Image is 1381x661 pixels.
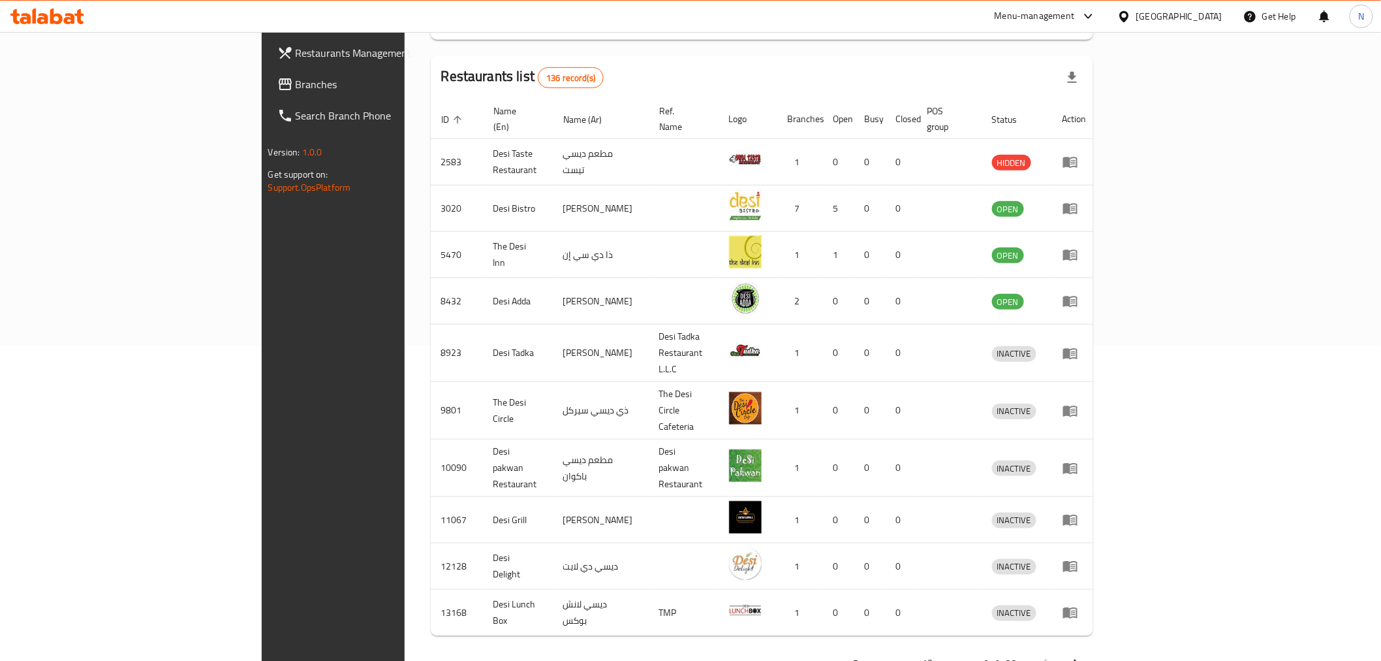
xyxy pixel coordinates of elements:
[823,278,854,325] td: 0
[823,139,854,185] td: 0
[992,202,1024,217] span: OPEN
[823,99,854,139] th: Open
[649,325,719,382] td: Desi Tadka Restaurant L.L.C
[886,497,917,543] td: 0
[483,139,553,185] td: Desi Taste Restaurant
[1063,512,1087,528] div: Menu
[267,100,492,131] a: Search Branch Phone
[992,155,1031,170] span: HIDDEN
[777,590,823,636] td: 1
[563,112,619,127] span: Name (Ar)
[553,139,649,185] td: مطعم ديسي تيست
[1052,99,1097,139] th: Action
[483,185,553,232] td: Desi Bistro
[302,144,322,161] span: 1.0.0
[992,559,1036,575] div: INACTIVE
[777,325,823,382] td: 1
[992,404,1036,419] span: INACTIVE
[992,605,1036,621] div: INACTIVE
[553,590,649,636] td: ديسي لانش بوكس
[729,594,762,626] img: Desi Lunch Box
[854,590,886,636] td: 0
[777,99,823,139] th: Branches
[729,334,762,367] img: Desi Tadka
[823,382,854,440] td: 0
[553,440,649,497] td: مطعم ديسي باكوان
[854,497,886,543] td: 0
[777,139,823,185] td: 1
[729,449,762,482] img: Desi pakwan Restaurant
[729,143,762,176] img: Desi Taste Restaurant
[1063,346,1087,361] div: Menu
[729,189,762,222] img: Desi Bistro
[268,144,300,161] span: Version:
[441,112,466,127] span: ID
[659,103,703,135] span: Ref. Name
[992,112,1034,127] span: Status
[992,460,1036,476] div: INACTIVE
[854,278,886,325] td: 0
[1358,9,1364,24] span: N
[267,69,492,100] a: Branches
[992,346,1036,362] div: INACTIVE
[886,440,917,497] td: 0
[992,248,1024,263] div: OPEN
[729,282,762,315] img: Desi Adda
[823,497,854,543] td: 0
[1063,605,1087,621] div: Menu
[886,139,917,185] td: 0
[886,325,917,382] td: 0
[777,185,823,232] td: 7
[483,590,553,636] td: Desi Lunch Box
[553,232,649,278] td: ذا دي سي إن
[823,590,854,636] td: 0
[992,201,1024,217] div: OPEN
[1063,460,1087,476] div: Menu
[886,590,917,636] td: 0
[483,543,553,590] td: Desi Delight
[719,99,777,139] th: Logo
[553,185,649,232] td: [PERSON_NAME]
[854,440,886,497] td: 0
[777,382,823,440] td: 1
[777,278,823,325] td: 2
[268,166,328,183] span: Get support on:
[296,45,482,61] span: Restaurants Management
[483,232,553,278] td: The Desi Inn
[823,185,854,232] td: 5
[1063,247,1087,263] div: Menu
[992,295,1024,310] span: OPEN
[992,513,1036,528] span: INACTIVE
[483,382,553,440] td: The Desi Circle
[854,543,886,590] td: 0
[823,440,854,497] td: 0
[886,543,917,590] td: 0
[538,72,603,84] span: 136 record(s)
[854,382,886,440] td: 0
[483,440,553,497] td: Desi pakwan Restaurant
[995,8,1075,24] div: Menu-management
[483,278,553,325] td: Desi Adda
[538,67,604,88] div: Total records count
[1063,403,1087,419] div: Menu
[649,382,719,440] td: The Desi Circle Cafeteria
[992,346,1036,361] span: INACTIVE
[1136,9,1222,24] div: [GEOGRAPHIC_DATA]
[729,236,762,268] img: The Desi Inn
[431,99,1097,636] table: enhanced table
[553,382,649,440] td: ذي ديسي سيركل
[296,76,482,92] span: Branches
[823,543,854,590] td: 0
[777,543,823,590] td: 1
[267,37,492,69] a: Restaurants Management
[886,99,917,139] th: Closed
[777,440,823,497] td: 1
[1063,154,1087,170] div: Menu
[777,232,823,278] td: 1
[553,325,649,382] td: [PERSON_NAME]
[1063,558,1087,574] div: Menu
[823,232,854,278] td: 1
[649,590,719,636] td: TMP
[483,325,553,382] td: Desi Tadka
